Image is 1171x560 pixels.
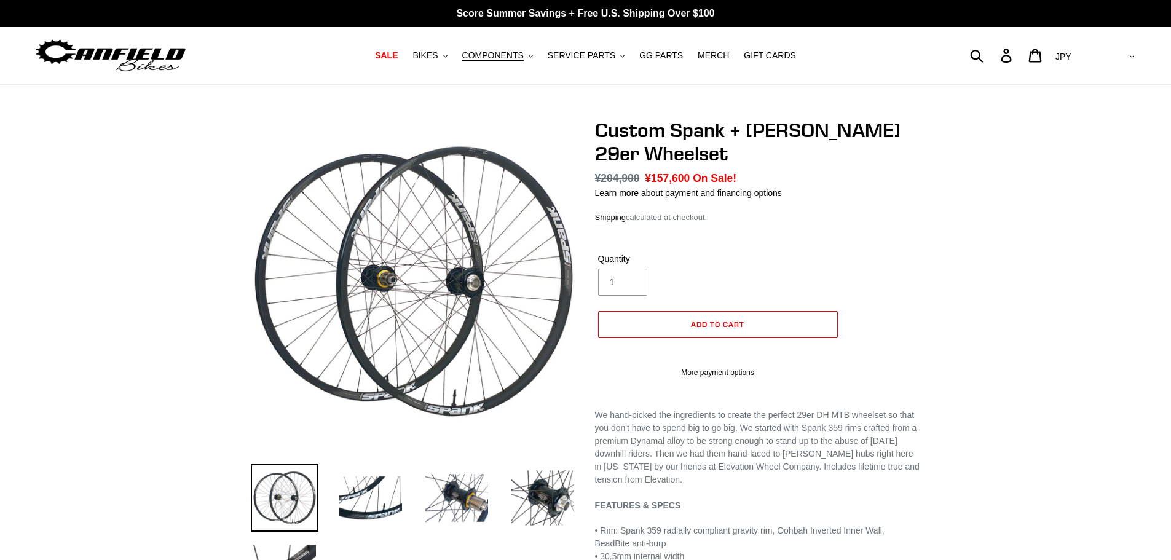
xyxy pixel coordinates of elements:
a: More payment options [598,367,838,378]
img: Load image into Gallery viewer, Custom Spank + Hadley DH 29er Wheelset [251,464,318,532]
label: Quantity [598,253,715,266]
a: Shipping [595,213,626,223]
img: Load image into Gallery viewer, Custom Spank + Hadley DH 29er Wheelset [423,464,491,532]
a: MERCH [692,47,735,64]
img: Custom Spank + Hadley DH 29er Wheelset [253,121,574,442]
span: GIFT CARDS [744,50,796,61]
span: GG PARTS [639,50,683,61]
h1: Custom Spank + [PERSON_NAME] 29er Wheelset [595,119,921,166]
a: GIFT CARDS [738,47,802,64]
span: SERVICE PARTS [548,50,615,61]
a: Learn more about payment and financing options [595,188,782,198]
a: GG PARTS [633,47,689,64]
span: BIKES [412,50,438,61]
img: Canfield Bikes [34,36,187,75]
span: On Sale! [693,170,736,186]
span: COMPONENTS [462,50,524,61]
div: calculated at checkout. [595,211,921,224]
img: Load image into Gallery viewer, Custom Spank + Hadley DH 29er Wheelset [509,464,577,532]
p: We hand-picked the ingredients to create the perfect 29er DH MTB wheelset so that you don't have ... [595,409,921,512]
span: ¥157,600 [645,172,690,184]
button: Add to cart [598,311,838,338]
a: SALE [369,47,404,64]
span: • Rim: Spank 359 r [595,526,885,548]
button: COMPONENTS [456,47,539,64]
button: BIKES [406,47,453,64]
span: Add to cart [691,320,744,329]
s: ¥204,900 [595,172,640,184]
img: Load image into Gallery viewer, Custom Spank + Hadley DH 29er Wheelset [337,464,404,532]
span: MERCH [698,50,729,61]
input: Search [977,42,1008,69]
span: adially compliant gravity rim, Oohbah Inverted Inner Wall, BeadBite anti-burp [595,526,885,548]
strong: FEATURES & SPECS [595,500,681,510]
span: SALE [375,50,398,61]
button: SERVICE PARTS [542,47,631,64]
